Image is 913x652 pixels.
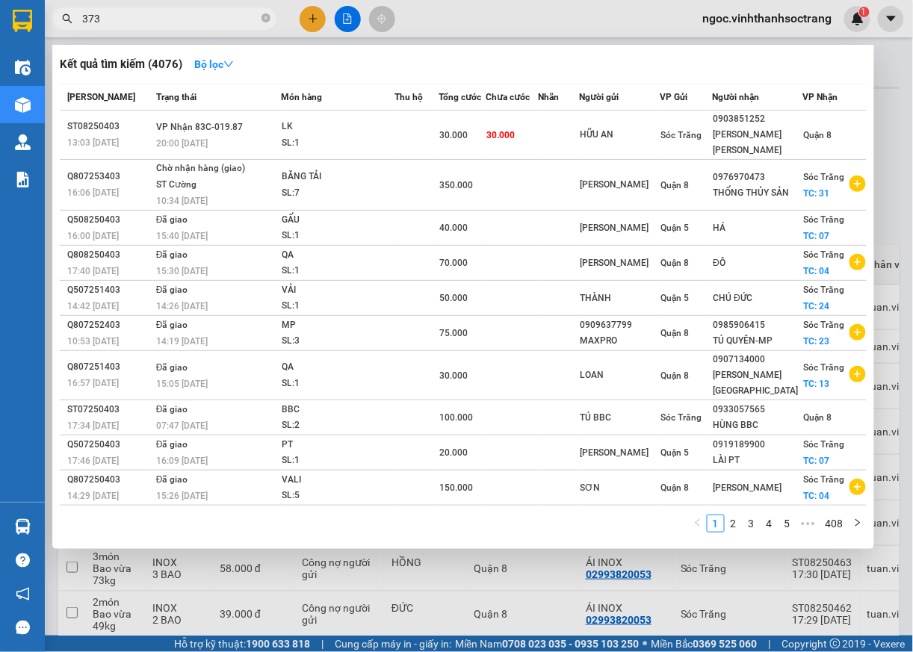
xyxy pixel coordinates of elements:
[581,127,660,143] div: HỮU AN
[156,379,208,389] span: 15:05 [DATE]
[156,285,188,295] span: Đã giao
[804,188,830,199] span: TC: 31
[282,228,394,244] div: SL: 1
[849,176,866,192] span: plus-circle
[804,130,832,140] span: Quận 8
[761,515,779,533] li: 4
[804,172,845,182] span: Sóc Trăng
[804,412,832,423] span: Quận 8
[156,266,208,276] span: 15:30 [DATE]
[282,185,394,202] div: SL: 7
[282,247,394,264] div: QA
[713,317,802,333] div: 0985906415
[282,135,394,152] div: SL: 1
[581,445,660,461] div: [PERSON_NAME]
[713,111,802,127] div: 0903851252
[712,92,759,102] span: Người nhận
[796,515,820,533] li: Next 5 Pages
[156,404,188,415] span: Đã giao
[804,474,845,485] span: Sóc Trăng
[282,437,394,453] div: PT
[707,515,725,533] li: 1
[779,515,796,532] a: 5
[581,410,660,426] div: TÚ BBC
[713,417,802,433] div: HÙNG BBC
[16,587,30,601] span: notification
[713,255,802,271] div: ĐÔ
[282,376,394,392] div: SL: 1
[282,317,394,334] div: MP
[713,291,802,306] div: CHÚ ĐỨC
[282,472,394,488] div: VALI
[156,161,268,177] div: Chờ nhận hàng (giao)
[156,249,188,260] span: Đã giao
[660,293,689,303] span: Quận 5
[67,187,119,198] span: 16:06 [DATE]
[796,515,820,533] span: •••
[67,437,152,453] div: Q507250403
[156,320,188,330] span: Đã giao
[67,456,119,466] span: 17:46 [DATE]
[713,220,802,236] div: HÁ
[67,169,152,184] div: Q807253403
[804,301,830,311] span: TC: 24
[82,10,259,27] input: Tìm tên, số ĐT hoặc mã đơn
[67,231,119,241] span: 16:00 [DATE]
[849,515,867,533] button: right
[67,212,152,228] div: Q508250403
[67,472,152,488] div: Q807250403
[660,412,702,423] span: Sóc Trăng
[804,320,845,330] span: Sóc Trăng
[439,412,473,423] span: 100.000
[67,282,152,298] div: Q507251403
[156,439,188,450] span: Đã giao
[282,298,394,314] div: SL: 1
[156,301,208,311] span: 14:26 [DATE]
[743,515,761,533] li: 3
[282,359,394,376] div: QA
[439,258,468,268] span: 70.000
[713,185,802,201] div: THỐNG THỦY SẢN
[804,249,845,260] span: Sóc Trăng
[689,515,707,533] li: Previous Page
[713,402,802,417] div: 0933057565
[804,456,830,466] span: TC: 07
[804,379,830,389] span: TC: 13
[439,328,468,338] span: 75.000
[804,362,845,373] span: Sóc Trăng
[282,282,394,299] div: VẢI
[713,367,802,399] div: [PERSON_NAME][GEOGRAPHIC_DATA]
[581,220,660,236] div: [PERSON_NAME]
[282,263,394,279] div: SL: 1
[581,255,660,271] div: [PERSON_NAME]
[439,223,468,233] span: 40.000
[779,515,796,533] li: 5
[60,57,182,72] h3: Kết quả tìm kiếm ( 4076 )
[67,378,119,388] span: 16:57 [DATE]
[660,370,689,381] span: Quận 8
[15,519,31,535] img: warehouse-icon
[660,92,687,102] span: VP Gửi
[486,130,515,140] span: 30.000
[67,247,152,263] div: Q808250403
[156,362,188,373] span: Đã giao
[439,293,468,303] span: 50.000
[156,231,208,241] span: 15:40 [DATE]
[67,317,152,333] div: Q807252403
[15,172,31,187] img: solution-icon
[282,417,394,434] div: SL: 2
[261,13,270,22] span: close-circle
[486,92,530,102] span: Chưa cước
[156,138,208,149] span: 20:00 [DATE]
[853,518,862,527] span: right
[581,291,660,306] div: THÀNH
[439,180,473,190] span: 350.000
[725,515,742,532] a: 2
[538,92,559,102] span: Nhãn
[713,127,802,158] div: [PERSON_NAME] [PERSON_NAME]
[439,92,481,102] span: Tổng cước
[156,456,208,466] span: 16:09 [DATE]
[156,420,208,431] span: 07:47 [DATE]
[660,180,689,190] span: Quận 8
[67,137,119,148] span: 13:03 [DATE]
